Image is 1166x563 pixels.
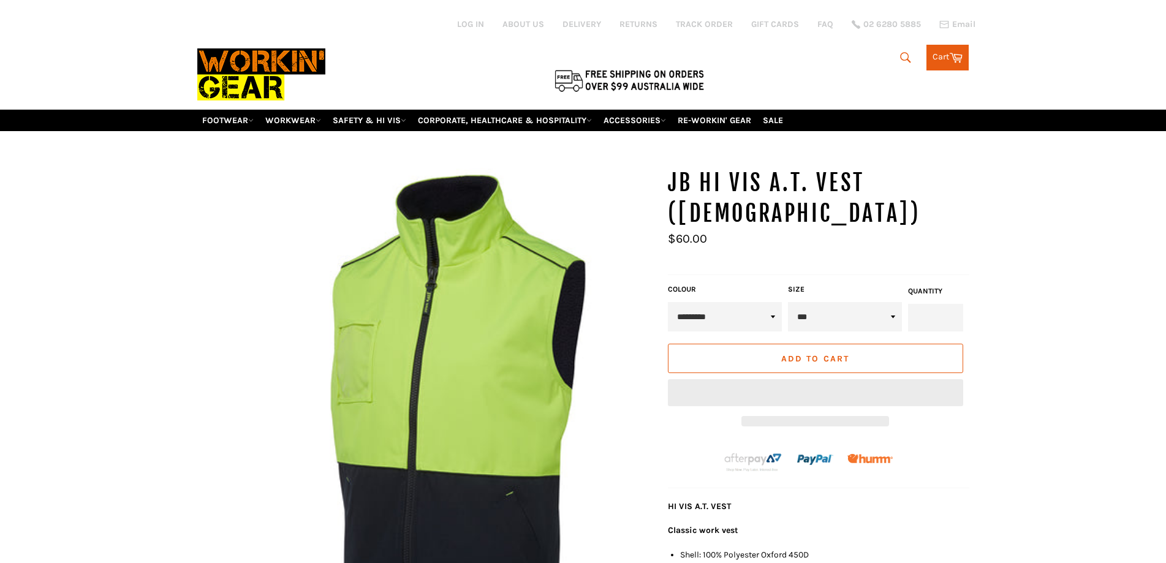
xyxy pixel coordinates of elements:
a: ABOUT US [502,18,544,30]
a: TRACK ORDER [676,18,733,30]
a: SALE [758,110,788,131]
span: Classic work vest [668,525,738,535]
a: FOOTWEAR [197,110,259,131]
a: DELIVERY [562,18,601,30]
a: ACCESSORIES [599,110,671,131]
img: paypal.png [797,442,833,478]
a: CORPORATE, HEALTHCARE & HOSPITALITY [413,110,597,131]
a: SAFETY & HI VIS [328,110,411,131]
h1: JB Hi Vis A.T. Vest ([DEMOGRAPHIC_DATA]) [668,168,969,229]
a: FAQ [817,18,833,30]
label: COLOUR [668,284,782,295]
span: $60.00 [668,232,707,246]
li: Shell: 100% Polyester Oxford 450D [680,549,969,561]
img: Afterpay-Logo-on-dark-bg_large.png [723,452,783,472]
a: 02 6280 5885 [852,20,921,29]
a: Log in [457,19,484,29]
span: Email [952,20,975,29]
img: Flat $9.95 shipping Australia wide [553,67,706,93]
strong: HI VIS A.T. VEST [668,501,731,512]
img: Humm_core_logo_RGB-01_300x60px_small_195d8312-4386-4de7-b182-0ef9b6303a37.png [847,454,893,463]
a: WORKWEAR [260,110,326,131]
label: Quantity [908,286,963,297]
button: Add to Cart [668,344,963,373]
a: RETURNS [619,18,657,30]
a: RE-WORKIN' GEAR [673,110,756,131]
label: Size [788,284,902,295]
a: GIFT CARDS [751,18,799,30]
span: Add to Cart [781,353,849,364]
span: 02 6280 5885 [863,20,921,29]
a: Cart [926,45,969,70]
img: Workin Gear leaders in Workwear, Safety Boots, PPE, Uniforms. Australia's No.1 in Workwear [197,40,325,109]
a: Email [939,20,975,29]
